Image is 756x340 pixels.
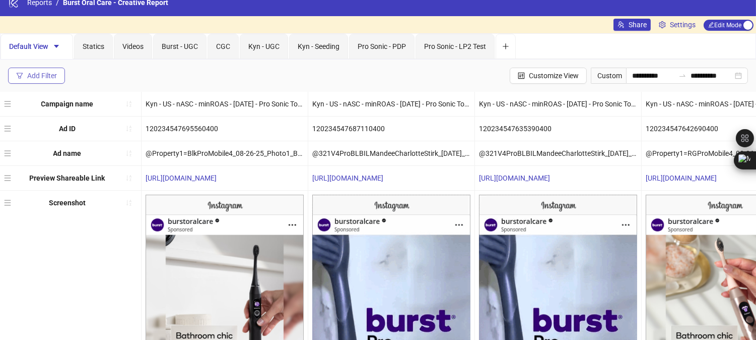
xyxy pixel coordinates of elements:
[518,72,525,79] span: control
[53,43,60,50] span: caret-down
[646,174,717,182] a: [URL][DOMAIN_NAME]
[142,117,308,141] div: 120234547695560400
[4,100,11,107] span: menu
[4,195,14,211] div: menu
[142,92,308,116] div: Kyn - US - nASC - minROAS - [DATE] - Pro Sonic Toothbrush - LP2
[162,42,198,50] span: Burst - UGC
[298,42,339,50] span: Kyn - Seeding
[125,100,132,107] span: sort-ascending
[312,174,383,182] a: [URL][DOMAIN_NAME]
[4,175,11,182] span: menu
[424,42,486,50] span: Pro Sonic - LP2 Test
[613,19,651,31] button: Share
[670,19,696,30] span: Settings
[4,121,14,137] div: menu
[358,42,406,50] span: Pro Sonic - PDP
[4,170,14,186] div: menu
[83,42,104,50] span: Statics
[53,149,82,157] b: Ad name
[9,42,64,50] span: Default View
[41,100,94,108] b: Campaign name
[59,125,76,133] b: Ad ID
[591,68,626,84] div: Custom
[496,34,516,59] button: Add tab
[8,68,65,84] button: Add Filter
[216,42,230,50] span: CGC
[308,92,474,116] div: Kyn - US - nASC - minROAS - [DATE] - Pro Sonic Toothbrush - LP2
[678,72,686,80] span: swap-right
[4,145,14,161] div: menu
[125,175,132,182] span: sort-ascending
[659,21,666,28] span: setting
[30,174,105,182] b: Preview Shareable Link
[479,174,550,182] a: [URL][DOMAIN_NAME]
[142,141,308,165] div: @Property1=BlkProMobile4_08-26-25_Photo1_Brand_Review_ProSonicToothbrush_BurstOralCare_
[125,150,132,157] span: sort-ascending
[4,125,11,132] span: menu
[502,43,509,50] span: plus
[308,117,474,141] div: 120234547687110400
[475,117,641,141] div: 120234547635390400
[529,72,579,80] span: Customize View
[16,72,23,79] span: filter
[510,68,587,84] button: Customize View
[629,21,647,29] span: Share
[475,141,641,165] div: @321V4ProBLBILMandeeCharlotteStirk_[DATE]_Video1_Brand_Testimonial_ProSonicToothBrush_BurstOralCa...
[655,19,700,31] a: Settings
[4,150,11,157] span: menu
[146,174,217,182] a: [URL][DOMAIN_NAME]
[49,199,86,207] b: Screenshot
[125,125,132,132] span: sort-ascending
[308,141,474,165] div: @321V4ProBLBILMandeeCharlotteStirk_[DATE]_Video1_Brand_Testimonial_ProSonicToothBrush_BurstOralCa...
[4,96,14,112] div: menu
[617,21,625,28] span: usergroup-add
[122,42,144,50] span: Videos
[678,72,686,80] span: to
[475,92,641,116] div: Kyn - US - nASC - minROAS - [DATE] - Pro Sonic Toothbrush - PDP
[125,199,132,206] span: sort-ascending
[4,199,11,206] span: menu
[27,72,57,80] div: Add Filter
[248,42,280,50] span: Kyn - UGC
